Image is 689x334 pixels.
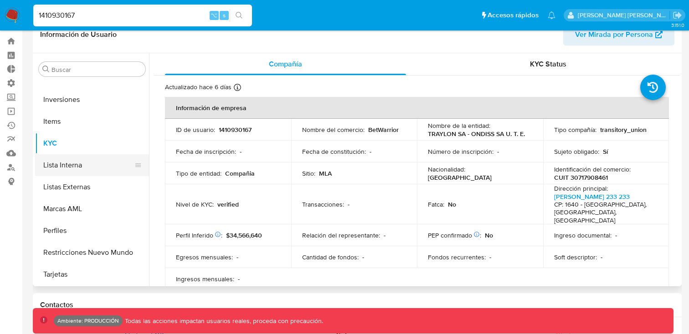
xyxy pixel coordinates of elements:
[348,200,350,208] p: -
[554,253,597,261] p: Soft descriptor :
[35,242,149,263] button: Restricciones Nuevo Mundo
[489,253,491,261] p: -
[269,59,302,69] span: Compañía
[165,83,231,91] p: Actualizado hace 6 días
[123,317,323,325] p: Todas las acciones impactan usuarios reales, proceda con precaución.
[35,263,149,285] button: Tarjetas
[176,126,215,134] p: ID de usuario :
[33,10,252,21] input: Buscar usuario o caso...
[554,231,612,239] p: Ingreso documental :
[211,11,217,20] span: ⌥
[603,147,608,156] p: Sí
[600,126,647,134] p: transitory_union
[40,30,117,39] h1: Información de Usuario
[554,165,631,173] p: Identificación del comercio :
[302,147,366,156] p: Fecha de constitución :
[302,169,315,177] p: Sitio :
[485,231,493,239] p: No
[176,169,221,177] p: Tipo de entidad :
[428,130,525,138] p: TRAYLON SA - ONDISS SA U. T. E.
[601,253,602,261] p: -
[554,184,608,192] p: Dirección principal :
[40,300,674,309] h1: Contactos
[35,111,149,132] button: Items
[35,89,149,111] button: Inversiones
[176,275,234,283] p: Ingresos mensuales :
[428,231,481,239] p: PEP confirmado :
[554,192,630,201] a: [PERSON_NAME] 233 233
[428,173,492,182] p: [GEOGRAPHIC_DATA]
[428,200,444,208] p: Fatca :
[554,173,608,182] p: CUIT 30717908461
[370,147,371,156] p: -
[575,24,653,46] span: Ver Mirada por Persona
[238,275,240,283] p: -
[428,147,494,156] p: Número de inscripción :
[176,147,236,156] p: Fecha de inscripción :
[302,126,365,134] p: Nombre del comercio :
[448,200,456,208] p: No
[319,169,332,177] p: MLA
[384,231,386,239] p: -
[57,319,119,323] p: Ambiente: PRODUCCIÓN
[563,24,674,46] button: Ver Mirada por Persona
[165,97,669,119] th: Información de empresa
[35,132,149,154] button: KYC
[362,253,364,261] p: -
[578,11,670,20] p: natalia.maison@mercadolibre.com
[428,121,490,130] p: Nombre de la entidad :
[554,147,599,156] p: Sujeto obligado :
[554,126,596,134] p: Tipo compañía :
[488,10,539,20] span: Accesos rápidos
[51,66,142,74] input: Buscar
[219,126,252,134] p: 1410930167
[671,21,684,29] span: 3.151.0
[302,200,344,208] p: Transacciones :
[497,147,499,156] p: -
[176,231,222,239] p: Perfil Inferido :
[237,253,238,261] p: -
[302,231,380,239] p: Relación del representante :
[35,154,142,176] button: Lista Interna
[35,220,149,242] button: Perfiles
[225,169,255,177] p: Compañia
[176,200,214,208] p: Nivel de KYC :
[226,231,262,240] span: $34,566,640
[35,198,149,220] button: Marcas AML
[230,9,248,22] button: search-icon
[35,176,149,198] button: Listas Externas
[554,201,655,225] h4: CP: 1640 - [GEOGRAPHIC_DATA], [GEOGRAPHIC_DATA], [GEOGRAPHIC_DATA]
[217,200,239,208] p: verified
[428,253,486,261] p: Fondos recurrentes :
[673,10,682,20] a: Salir
[240,147,242,156] p: -
[615,231,617,239] p: -
[428,165,465,173] p: Nacionalidad :
[176,253,233,261] p: Egresos mensuales :
[368,126,399,134] p: BetWarrior
[302,253,359,261] p: Cantidad de fondos :
[223,11,226,20] span: s
[548,11,555,19] a: Notificaciones
[42,66,50,73] button: Buscar
[530,59,566,69] span: KYC Status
